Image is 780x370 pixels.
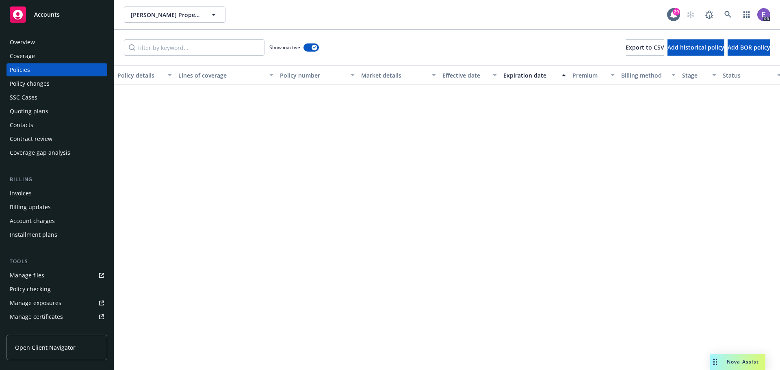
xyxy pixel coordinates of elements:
div: Overview [10,36,35,49]
a: Start snowing [682,6,699,23]
div: Account charges [10,214,55,227]
div: Stage [682,71,707,80]
div: Manage BORs [10,324,48,337]
div: Policy changes [10,77,50,90]
a: Account charges [6,214,107,227]
div: Manage files [10,269,44,282]
button: Effective date [439,65,500,85]
button: Stage [679,65,719,85]
a: Manage certificates [6,310,107,323]
div: Effective date [442,71,488,80]
div: Billing [6,175,107,184]
span: [PERSON_NAME] Property Ventures, LLC [131,11,201,19]
a: Contacts [6,119,107,132]
a: Policies [6,63,107,76]
a: Manage BORs [6,324,107,337]
button: Lines of coverage [175,65,277,85]
button: Policy details [114,65,175,85]
a: Manage files [6,269,107,282]
div: Premium [572,71,606,80]
div: Coverage gap analysis [10,146,70,159]
div: Quoting plans [10,105,48,118]
a: Switch app [739,6,755,23]
button: Add BOR policy [728,39,770,56]
div: Contacts [10,119,33,132]
div: Expiration date [503,71,557,80]
a: Contract review [6,132,107,145]
a: Quoting plans [6,105,107,118]
div: Drag to move [710,354,720,370]
span: Add BOR policy [728,43,770,51]
input: Filter by keyword... [124,39,264,56]
div: Policy details [117,71,163,80]
img: photo [757,8,770,21]
div: Installment plans [10,228,57,241]
a: Policy changes [6,77,107,90]
span: Accounts [34,11,60,18]
a: SSC Cases [6,91,107,104]
button: Nova Assist [710,354,765,370]
span: Export to CSV [626,43,664,51]
div: Invoices [10,187,32,200]
div: Tools [6,257,107,266]
span: Nova Assist [727,358,759,365]
div: Status [723,71,772,80]
div: Lines of coverage [178,71,264,80]
a: Billing updates [6,201,107,214]
a: Installment plans [6,228,107,241]
div: Coverage [10,50,35,63]
a: Overview [6,36,107,49]
div: 29 [673,8,680,15]
button: Export to CSV [626,39,664,56]
button: Add historical policy [667,39,724,56]
div: Billing method [621,71,667,80]
div: Manage certificates [10,310,63,323]
button: Premium [569,65,618,85]
a: Report a Bug [701,6,717,23]
div: Manage exposures [10,296,61,309]
div: SSC Cases [10,91,37,104]
button: Billing method [618,65,679,85]
a: Policy checking [6,283,107,296]
button: Policy number [277,65,358,85]
a: Invoices [6,187,107,200]
button: [PERSON_NAME] Property Ventures, LLC [124,6,225,23]
div: Policies [10,63,30,76]
a: Manage exposures [6,296,107,309]
a: Coverage [6,50,107,63]
a: Accounts [6,3,107,26]
a: Search [720,6,736,23]
span: Add historical policy [667,43,724,51]
div: Market details [361,71,427,80]
div: Contract review [10,132,52,145]
button: Market details [358,65,439,85]
div: Policy checking [10,283,51,296]
a: Coverage gap analysis [6,146,107,159]
div: Policy number [280,71,346,80]
button: Expiration date [500,65,569,85]
div: Billing updates [10,201,51,214]
span: Open Client Navigator [15,343,76,352]
span: Show inactive [269,44,300,51]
